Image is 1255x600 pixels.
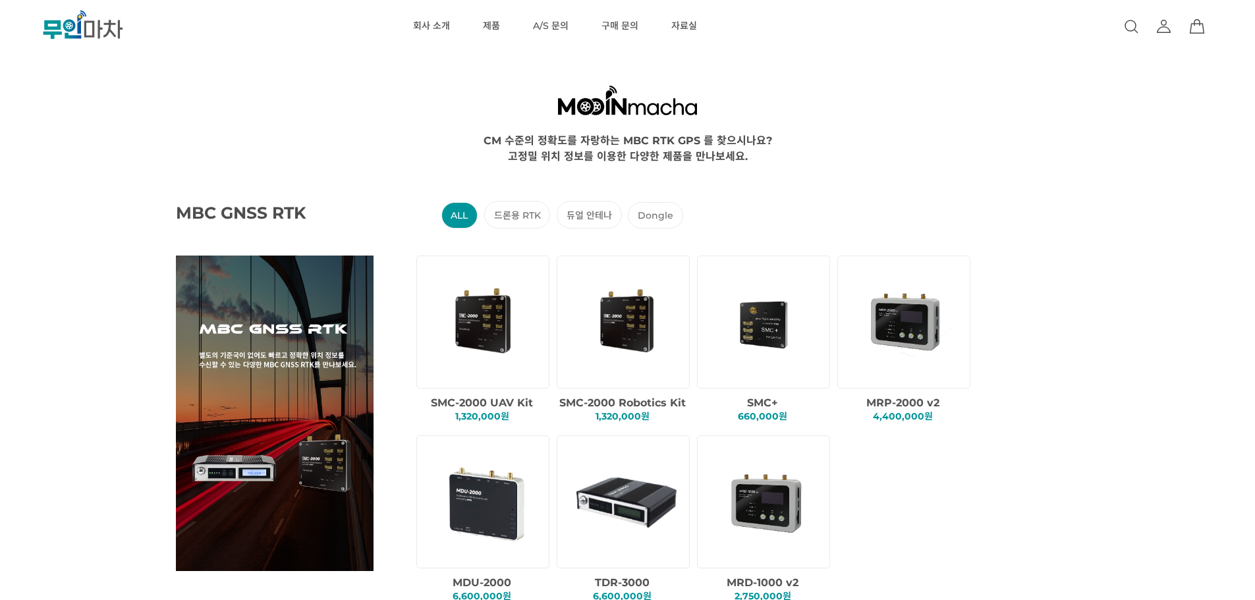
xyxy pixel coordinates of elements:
[176,203,341,223] span: MBC GNSS RTK
[569,265,682,378] img: dd1389de6ba74b56ed1c86d804b0ca77.png
[429,265,542,378] img: 1ee78b6ef8b89e123d6f4d8a617f2cc2.png
[455,410,509,422] span: 1,320,000원
[628,202,683,229] li: Dongle
[866,396,939,409] span: MRP-2000 v2
[596,410,650,422] span: 1,320,000원
[595,576,650,589] span: TDR-3000
[873,410,933,422] span: 4,400,000원
[710,445,822,558] img: 74693795f3d35c287560ef585fd79621.png
[569,445,682,558] img: 29e1ed50bec2d2c3d08ab21b2fffb945.png
[453,576,511,589] span: MDU-2000
[559,396,686,409] span: SMC-2000 Robotics Kit
[710,265,822,378] img: f8268eb516eb82712c4b199d88f6799e.png
[727,576,798,589] span: MRD-1000 v2
[429,445,542,558] img: 6483618fc6c74fd86d4df014c1d99106.png
[850,265,962,378] img: 9b9ab8696318a90dfe4e969267b5ed87.png
[176,256,374,571] img: main_GNSS_RTK.png
[557,201,621,229] li: 듀얼 안테나
[441,202,478,229] li: ALL
[431,396,533,409] span: SMC-2000 UAV Kit
[747,396,778,409] span: SMC+
[50,132,1205,163] div: CM 수준의 정확도를 자랑하는 MBC RTK GPS 를 찾으시나요? 고정밀 위치 정보를 이용한 다양한 제품을 만나보세요.
[738,410,787,422] span: 660,000원
[484,201,550,229] li: 드론용 RTK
